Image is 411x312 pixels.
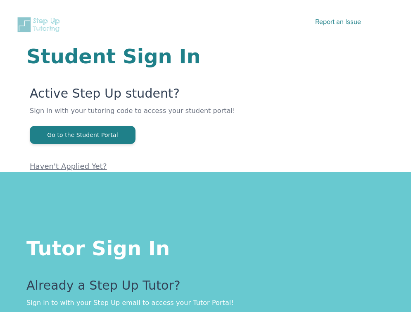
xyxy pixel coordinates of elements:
[30,86,385,106] p: Active Step Up student?
[26,46,385,66] h1: Student Sign In
[26,278,385,298] p: Already a Step Up Tutor?
[30,126,135,144] button: Go to the Student Portal
[26,298,385,308] p: Sign in to with your Step Up email to access your Tutor Portal!
[26,235,385,258] h1: Tutor Sign In
[315,17,361,26] a: Report an Issue
[30,131,135,139] a: Go to the Student Portal
[30,162,107,170] a: Haven't Applied Yet?
[30,106,385,126] p: Sign in with your tutoring code to access your student portal!
[17,17,63,33] img: Step Up Tutoring horizontal logo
